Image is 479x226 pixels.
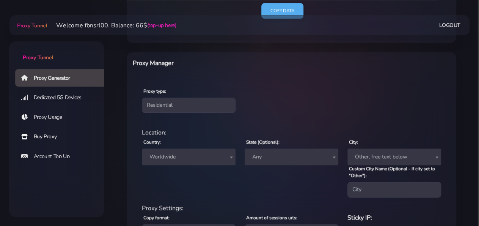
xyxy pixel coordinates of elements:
[15,109,110,126] a: Proxy Usage
[17,22,47,29] span: Proxy Tunnel
[143,214,170,221] label: Copy format:
[15,148,110,165] a: Account Top Up
[143,88,166,95] label: Proxy type:
[47,21,176,30] li: Welcome fbnsrl00. Balance: 66$
[347,182,441,197] input: City
[133,58,314,68] h6: Proxy Manager
[147,21,176,29] a: (top-up here)
[245,149,338,165] span: Any
[349,139,358,145] label: City:
[246,214,297,221] label: Amount of sessions urls:
[9,41,104,62] a: Proxy Tunnel
[16,19,47,32] a: Proxy Tunnel
[146,152,231,162] span: Worldwide
[15,89,110,106] a: Dedicated 5G Devices
[143,139,161,145] label: Country:
[347,213,441,223] h6: Sticky IP:
[352,152,437,162] span: Other, free text below
[261,3,303,19] a: Copy data
[246,139,280,145] label: State (Optional):
[137,128,446,137] div: Location:
[249,152,334,162] span: Any
[439,18,460,32] a: Logout
[347,149,441,165] span: Other, free text below
[442,189,470,217] iframe: Webchat Widget
[15,128,110,145] a: Buy Proxy
[349,165,441,179] label: Custom City Name (Optional - If city set to "Other"):
[137,204,446,213] div: Proxy Settings:
[23,54,53,61] span: Proxy Tunnel
[142,149,236,165] span: Worldwide
[15,69,110,87] a: Proxy Generator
